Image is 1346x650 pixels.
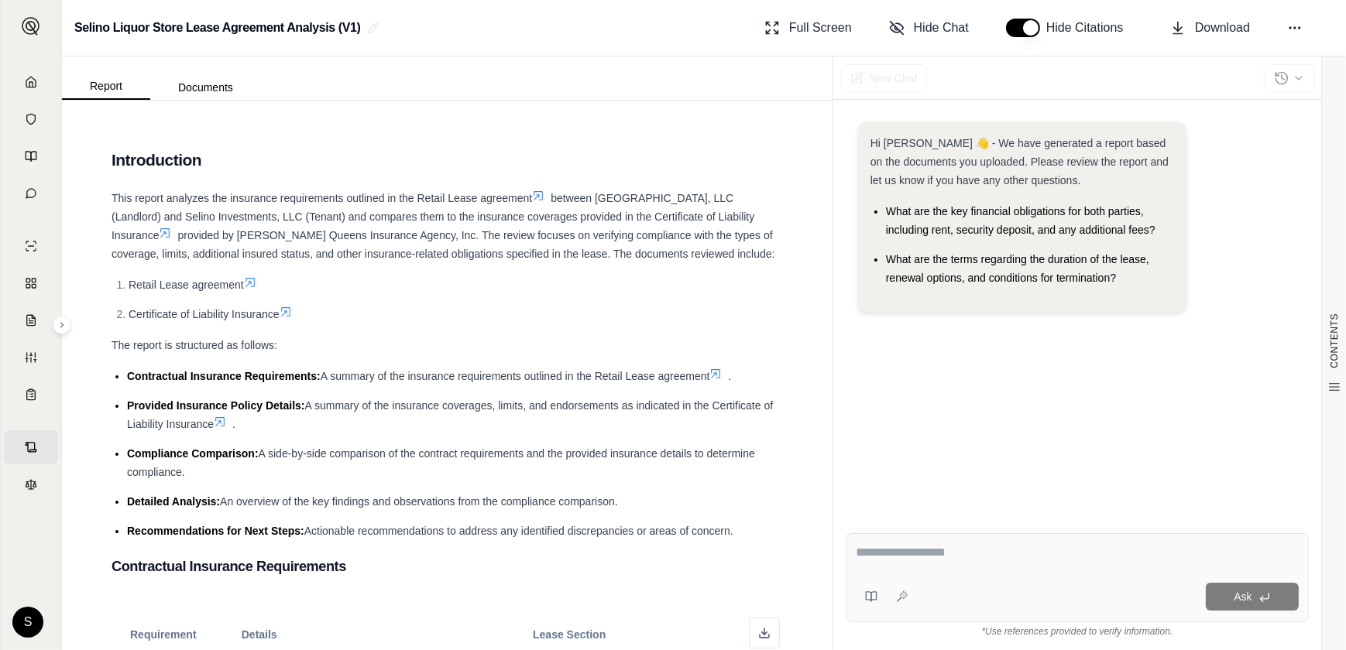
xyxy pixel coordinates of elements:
span: What are the terms regarding the duration of the lease, renewal options, and conditions for termi... [886,253,1149,284]
span: provided by [PERSON_NAME] Queens Insurance Agency, Inc. The review focuses on verifying complianc... [112,229,775,260]
span: Recommendations for Next Steps: [127,525,304,537]
span: CONTENTS [1328,313,1341,368]
button: Expand sidebar [15,11,46,42]
a: Documents Vault [4,102,58,136]
div: S [12,607,43,638]
span: This report analyzes the insurance requirements outlined in the Retail Lease agreement [112,192,532,204]
span: Full Screen [789,19,852,37]
a: Chat [4,176,58,210]
a: Claim Coverage [4,303,58,337]
h2: Selino Liquor Store Lease Agreement Analysis (V1) [74,14,361,42]
a: Custom Report [4,340,58,375]
span: Ask [1234,590,1252,603]
button: Ask [1206,583,1299,611]
a: Policy Comparisons [4,266,58,300]
a: Legal Search Engine [4,467,58,501]
h2: Introduction [112,144,783,176]
span: Provided Insurance Policy Details: [127,399,305,412]
span: Download [1195,19,1250,37]
button: Hide Chat [883,12,975,43]
button: Documents [150,75,261,100]
span: A summary of the insurance requirements outlined in the Retail Lease agreement [321,370,710,382]
span: Hi [PERSON_NAME] 👋 - We have generated a report based on the documents you uploaded. Please revie... [870,137,1169,186]
button: Download as Excel [749,617,780,648]
span: Details [242,628,277,641]
span: Hide Chat [914,19,969,37]
span: An overview of the key findings and observations from the compliance comparison. [220,495,618,508]
a: Home [4,65,58,99]
span: Certificate of Liability Insurance [129,308,280,320]
span: A side-by-side comparison of the contract requirements and the provided insurance details to dete... [127,447,755,478]
h3: Contractual Insurance Requirements [112,552,783,580]
button: Download [1164,12,1256,43]
span: Retail Lease agreement [129,279,244,291]
a: Single Policy [4,229,58,263]
span: Lease Section [533,628,606,641]
button: Report [62,74,150,100]
button: Expand sidebar [53,316,71,334]
a: Contract Analysis [4,430,58,464]
span: Detailed Analysis: [127,495,220,508]
a: Prompt Library [4,139,58,173]
span: Actionable recommendations to address any identified discrepancies or areas of concern. [304,525,733,537]
span: A summary of the insurance coverages, limits, and endorsements as indicated in the Certificate of... [127,399,773,430]
span: . [728,370,731,382]
span: Requirement [130,628,197,641]
span: Hide Citations [1046,19,1133,37]
span: The report is structured as follows: [112,339,277,351]
span: between [GEOGRAPHIC_DATA], LLC (Landlord) and Selino Investments, LLC (Tenant) and compares them ... [112,192,754,241]
span: What are the key financial obligations for both parties, including rent, security deposit, and an... [886,205,1155,236]
img: Expand sidebar [22,17,40,36]
span: Contractual Insurance Requirements: [127,370,321,382]
button: Full Screen [758,12,858,43]
span: . [232,418,235,430]
span: Compliance Comparison: [127,447,259,460]
a: Coverage Table [4,378,58,412]
div: *Use references provided to verify information. [846,622,1309,638]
